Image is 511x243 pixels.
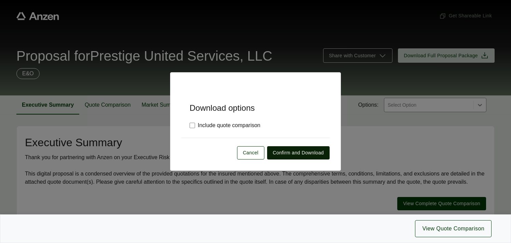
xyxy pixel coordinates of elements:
span: Cancel [243,149,259,156]
span: Confirm and Download [273,149,324,156]
label: Include quote comparison [190,121,260,130]
span: View Quote Comparison [422,225,484,233]
button: View Quote Comparison [415,220,492,237]
button: Confirm and Download [267,146,330,160]
button: Cancel [237,146,264,160]
h5: Download options [181,92,330,113]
